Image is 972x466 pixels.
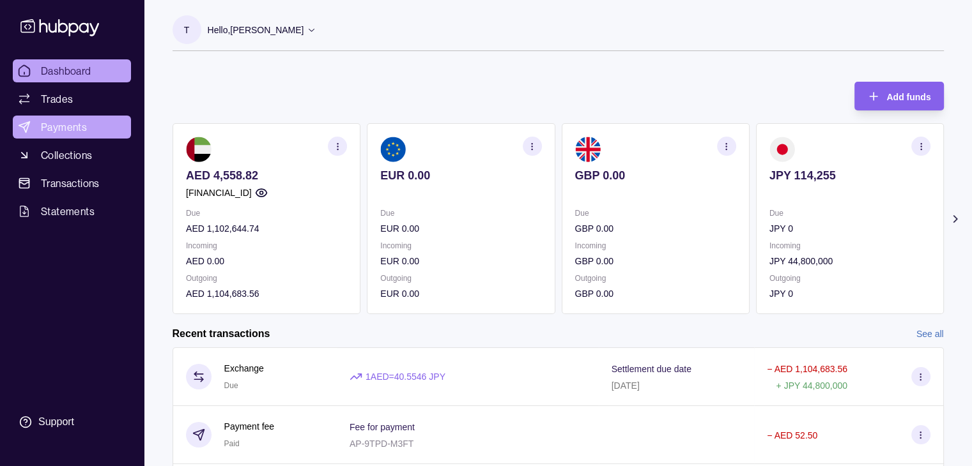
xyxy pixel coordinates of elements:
a: Payments [13,116,131,139]
p: AED 1,102,644.74 [186,222,347,236]
p: AED 1,104,683.56 [186,287,347,301]
span: Collections [41,147,92,163]
span: Dashboard [41,63,91,79]
p: JPY 0 [769,222,930,236]
p: EUR 0.00 [380,222,541,236]
span: Trades [41,91,73,107]
p: AP-9TPD-M3FT [350,439,413,449]
p: Due [186,206,347,220]
p: Settlement due date [612,364,691,374]
p: Outgoing [575,271,736,285]
span: Paid [224,439,240,448]
p: JPY 114,255 [769,169,930,183]
h2: Recent transactions [173,327,270,341]
span: Add funds [886,92,930,102]
img: gb [575,137,600,162]
p: Incoming [380,239,541,253]
p: EUR 0.00 [380,169,541,183]
a: Trades [13,87,131,110]
p: 1 AED = 40.5546 JPY [366,370,445,384]
a: Statements [13,200,131,223]
p: EUR 0.00 [380,254,541,268]
p: Incoming [575,239,736,253]
img: eu [380,137,406,162]
p: AED 4,558.82 [186,169,347,183]
p: Exchange [224,361,264,375]
img: ae [186,137,212,162]
p: Outgoing [769,271,930,285]
p: − AED 1,104,683.56 [767,364,847,374]
span: Transactions [41,176,100,191]
p: Fee for payment [350,422,415,432]
p: AED 0.00 [186,254,347,268]
a: Transactions [13,172,131,195]
p: Payment fee [224,419,275,433]
span: Statements [41,204,95,219]
p: JPY 44,800,000 [769,254,930,268]
div: Support [38,415,74,429]
span: Due [224,381,238,390]
p: Due [380,206,541,220]
p: EUR 0.00 [380,287,541,301]
p: T [184,23,190,37]
p: − AED 52.50 [767,430,817,440]
a: Support [13,409,131,435]
a: Collections [13,144,131,167]
a: See all [916,327,944,341]
p: Incoming [186,239,347,253]
img: jp [769,137,794,162]
p: GBP 0.00 [575,254,736,268]
p: GBP 0.00 [575,222,736,236]
a: Dashboard [13,59,131,82]
p: [FINANCIAL_ID] [186,186,252,200]
p: GBP 0.00 [575,169,736,183]
p: Outgoing [380,271,541,285]
p: Due [575,206,736,220]
p: Hello, [PERSON_NAME] [208,23,304,37]
p: Incoming [769,239,930,253]
p: JPY 0 [769,287,930,301]
button: Add funds [854,82,943,110]
span: Payments [41,119,87,135]
p: GBP 0.00 [575,287,736,301]
p: + JPY 44,800,000 [776,380,847,391]
p: Outgoing [186,271,347,285]
p: Due [769,206,930,220]
p: [DATE] [612,380,640,391]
